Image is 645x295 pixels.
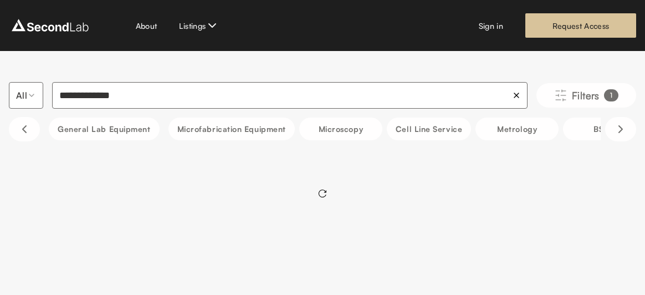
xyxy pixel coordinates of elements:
button: Microscopy [299,118,382,140]
a: Request Access [525,13,636,38]
button: Microfabrication Equipment [168,118,295,140]
button: Select listing type [9,82,43,109]
div: 1 [604,89,618,101]
button: Scroll left [9,117,40,141]
button: Cell line service [387,118,471,140]
span: Filters [572,88,600,103]
button: Listings [179,19,219,32]
a: Sign in [479,20,503,32]
a: About [136,20,157,32]
button: Filters [536,83,636,108]
img: logo [9,17,91,34]
button: Metrology [475,118,559,140]
button: General Lab equipment [49,118,160,140]
button: Scroll right [605,117,636,141]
